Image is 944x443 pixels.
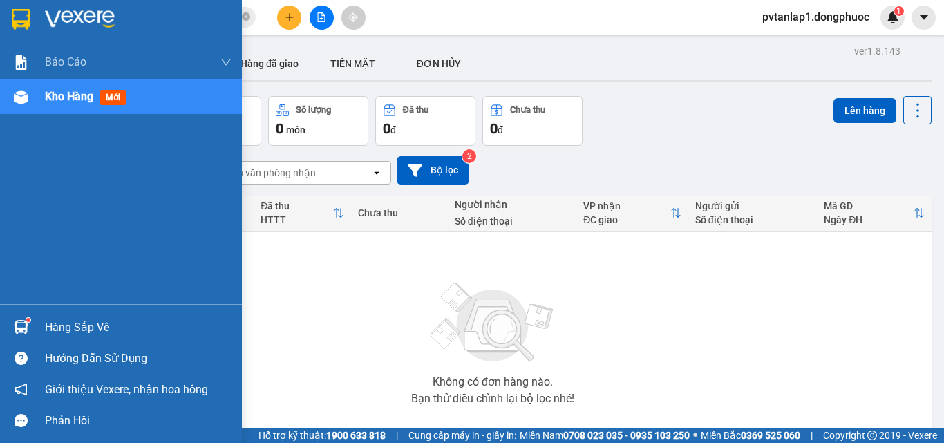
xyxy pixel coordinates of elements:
span: đ [390,124,396,135]
th: Toggle SortBy [817,195,932,232]
svg: open [371,167,382,178]
span: đ [498,124,503,135]
div: VP nhận [583,200,670,211]
span: 0 [490,120,498,137]
span: Hỗ trợ kỹ thuật: [258,428,386,443]
sup: 1 [894,6,904,16]
img: icon-new-feature [887,11,899,23]
span: plus [285,12,294,22]
span: Miền Bắc [701,428,800,443]
span: aim [348,12,358,22]
div: Bạn thử điều chỉnh lại bộ lọc nhé! [411,393,574,404]
span: | [811,428,813,443]
span: pvtanlap1.dongphuoc [751,8,880,26]
strong: 0708 023 035 - 0935 103 250 [563,430,690,441]
div: Số điện thoại [695,214,810,225]
button: Hàng đã giao [229,47,310,80]
span: Cung cấp máy in - giấy in: [408,428,516,443]
th: Toggle SortBy [576,195,688,232]
button: caret-down [912,6,936,30]
div: Hướng dẫn sử dụng [45,348,232,369]
strong: 1900 633 818 [326,430,386,441]
div: Đã thu [403,105,428,115]
span: 0 [276,120,283,137]
img: solution-icon [14,55,28,70]
div: ĐC giao [583,214,670,225]
span: 1 [896,6,901,16]
span: message [15,414,28,427]
button: aim [341,6,366,30]
span: file-add [317,12,326,22]
img: svg+xml;base64,PHN2ZyBjbGFzcz0ibGlzdC1wbHVnX19zdmciIHhtbG5zPSJodHRwOi8vd3d3LnczLm9yZy8yMDAwL3N2Zy... [424,274,562,371]
div: Hàng sắp về [45,317,232,338]
div: HTTT [261,214,332,225]
th: Toggle SortBy [254,195,350,232]
span: Báo cáo [45,53,86,70]
span: close-circle [242,11,250,24]
span: 0 [383,120,390,137]
div: Phản hồi [45,411,232,431]
div: Chọn văn phòng nhận [220,166,316,180]
span: TIỀN MẶT [330,58,375,69]
span: close-circle [242,12,250,21]
div: Chưa thu [358,207,441,218]
span: | [396,428,398,443]
div: Người nhận [455,199,569,210]
div: Số điện thoại [455,216,569,227]
span: món [286,124,305,135]
div: Mã GD [824,200,914,211]
button: Lên hàng [833,98,896,123]
span: copyright [867,431,877,440]
img: warehouse-icon [14,320,28,334]
div: ver 1.8.143 [854,44,900,59]
button: Chưa thu0đ [482,96,583,146]
img: warehouse-icon [14,90,28,104]
span: caret-down [918,11,930,23]
span: ⚪️ [693,433,697,438]
div: Ngày ĐH [824,214,914,225]
img: logo-vxr [12,9,30,30]
strong: 0369 525 060 [741,430,800,441]
div: Người gửi [695,200,810,211]
button: Số lượng0món [268,96,368,146]
span: Kho hàng [45,90,93,103]
div: Không có đơn hàng nào. [433,377,553,388]
button: Bộ lọc [397,156,469,185]
sup: 1 [26,318,30,322]
button: Đã thu0đ [375,96,475,146]
span: question-circle [15,352,28,365]
span: mới [100,90,126,105]
span: notification [15,383,28,396]
button: file-add [310,6,334,30]
sup: 2 [462,149,476,163]
div: Chưa thu [510,105,545,115]
span: ĐƠN HỦY [417,58,461,69]
div: Đã thu [261,200,332,211]
span: down [220,57,232,68]
span: Giới thiệu Vexere, nhận hoa hồng [45,381,208,398]
div: Số lượng [296,105,331,115]
button: plus [277,6,301,30]
span: Miền Nam [520,428,690,443]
